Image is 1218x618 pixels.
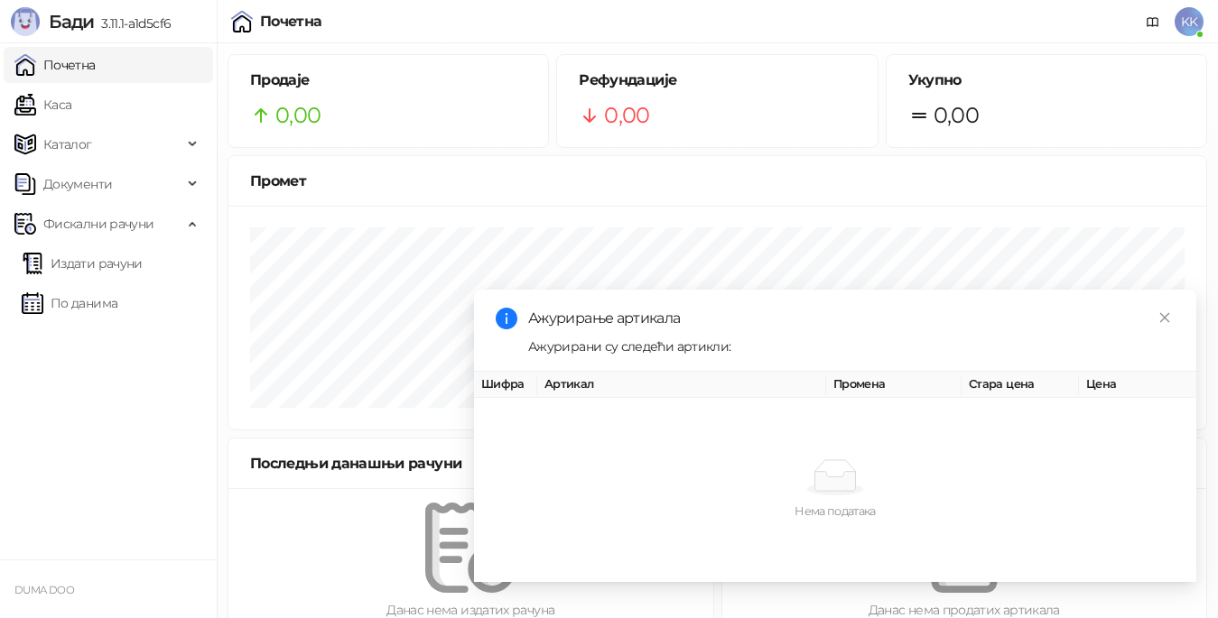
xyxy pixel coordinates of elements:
[14,47,96,83] a: Почетна
[474,372,537,398] th: Шифра
[934,98,979,133] span: 0,00
[962,372,1079,398] th: Стара цена
[528,337,1175,356] div: Ажурирани су следећи артикли:
[14,87,71,123] a: Каса
[1079,372,1196,398] th: Цена
[11,7,40,36] img: Logo
[1155,308,1175,327] a: Close
[1139,7,1167,36] a: Документација
[43,206,153,242] span: Фискални рачуни
[22,245,143,281] a: Издати рачуни
[260,14,322,29] div: Почетна
[49,11,94,32] span: Бади
[496,308,517,329] span: info-circle
[14,584,74,596] small: DUMA DOO
[517,503,1153,521] div: Нема података
[604,98,649,133] span: 0,00
[826,372,962,398] th: Промена
[250,452,528,475] div: Последњи данашњи рачуни
[22,285,117,321] a: По данима
[275,98,321,133] span: 0,00
[908,69,1185,91] h5: Укупно
[579,69,855,91] h5: Рефундације
[537,372,826,398] th: Артикал
[43,126,92,162] span: Каталог
[250,69,526,91] h5: Продаје
[250,170,1185,192] div: Промет
[1175,7,1204,36] span: KK
[1158,311,1171,324] span: close
[43,166,112,202] span: Документи
[528,308,1175,329] div: Ажурирање артикала
[94,15,171,32] span: 3.11.1-a1d5cf6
